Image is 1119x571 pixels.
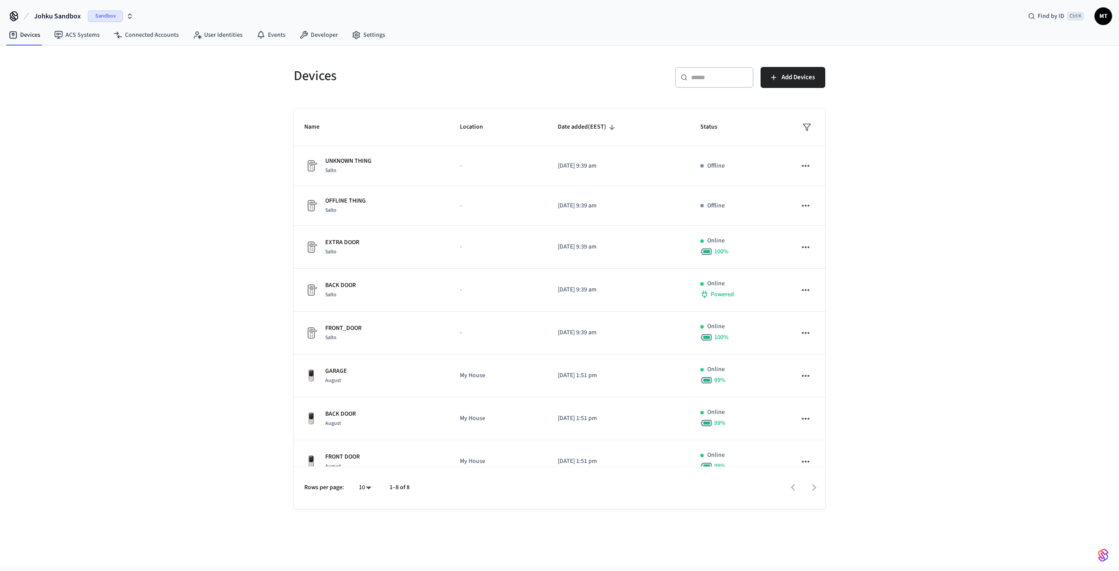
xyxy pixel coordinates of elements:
[714,419,726,427] span: 99 %
[1095,7,1112,25] button: MT
[304,326,318,340] img: Placeholder Lock Image
[325,238,359,247] p: EXTRA DOOR
[1095,8,1111,24] span: MT
[354,481,375,494] div: 10
[558,328,679,337] p: [DATE] 9:39 am
[782,72,815,83] span: Add Devices
[558,120,618,134] span: Date added(EEST)
[294,67,554,85] h5: Devices
[558,371,679,380] p: [DATE] 1:51 pm
[304,369,318,383] img: Yale Assure Touchscreen Wifi Smart Lock, Satin Nickel, Front
[714,333,729,342] span: 100 %
[707,236,725,245] p: Online
[325,207,337,214] span: Salto
[88,11,123,22] span: Sandbox
[558,161,679,171] p: [DATE] 9:39 am
[304,455,318,469] img: Yale Assure Touchscreen Wifi Smart Lock, Satin Nickel, Front
[325,462,341,470] span: August
[707,322,725,331] p: Online
[304,412,318,426] img: Yale Assure Touchscreen Wifi Smart Lock, Satin Nickel, Front
[304,240,318,254] img: Placeholder Lock Image
[325,281,356,290] p: BACK DOOR
[558,201,679,210] p: [DATE] 9:39 am
[304,283,318,297] img: Placeholder Lock Image
[460,120,494,134] span: Location
[558,242,679,252] p: [DATE] 9:39 am
[325,377,341,384] span: August
[1021,8,1091,24] div: Find by IDCtrl K
[558,414,679,423] p: [DATE] 1:51 pm
[304,483,344,492] p: Rows per page:
[325,291,337,298] span: Salto
[304,159,318,173] img: Placeholder Lock Image
[325,248,337,256] span: Salto
[707,451,725,460] p: Online
[460,328,537,337] p: -
[325,157,372,166] p: UNKNOWN THING
[460,201,537,210] p: -
[345,27,392,43] a: Settings
[325,324,361,333] p: FRONT_DOOR
[325,420,341,427] span: August
[761,67,825,88] button: Add Devices
[714,247,729,256] span: 100 %
[707,408,725,417] p: Online
[34,11,81,21] span: Johku Sandbox
[460,242,537,252] p: -
[294,109,825,483] table: sticky table
[460,457,537,466] p: My House
[700,120,729,134] span: Status
[460,285,537,294] p: -
[558,457,679,466] p: [DATE] 1:51 pm
[304,199,318,213] img: Placeholder Lock Image
[2,27,47,43] a: Devices
[707,161,725,171] p: Offline
[714,376,726,385] span: 99 %
[1067,12,1084,21] span: Ctrl K
[325,167,337,174] span: Salto
[558,285,679,294] p: [DATE] 9:39 am
[1098,548,1109,562] img: SeamLogoGradient.69752ec5.svg
[292,27,345,43] a: Developer
[325,334,337,341] span: Salto
[389,483,410,492] p: 1–8 of 8
[460,414,537,423] p: My House
[1038,12,1064,21] span: Find by ID
[304,120,331,134] span: Name
[460,371,537,380] p: My House
[47,27,107,43] a: ACS Systems
[707,365,725,374] p: Online
[325,452,360,462] p: FRONT DOOR
[707,279,725,288] p: Online
[707,201,725,210] p: Offline
[714,462,726,470] span: 99 %
[460,161,537,171] p: -
[325,367,347,376] p: GARAGE
[107,27,186,43] a: Connected Accounts
[711,290,734,299] span: Powered
[325,196,366,206] p: OFFLINE THING
[186,27,250,43] a: User Identities
[325,410,356,419] p: BACK DOOR
[250,27,292,43] a: Events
